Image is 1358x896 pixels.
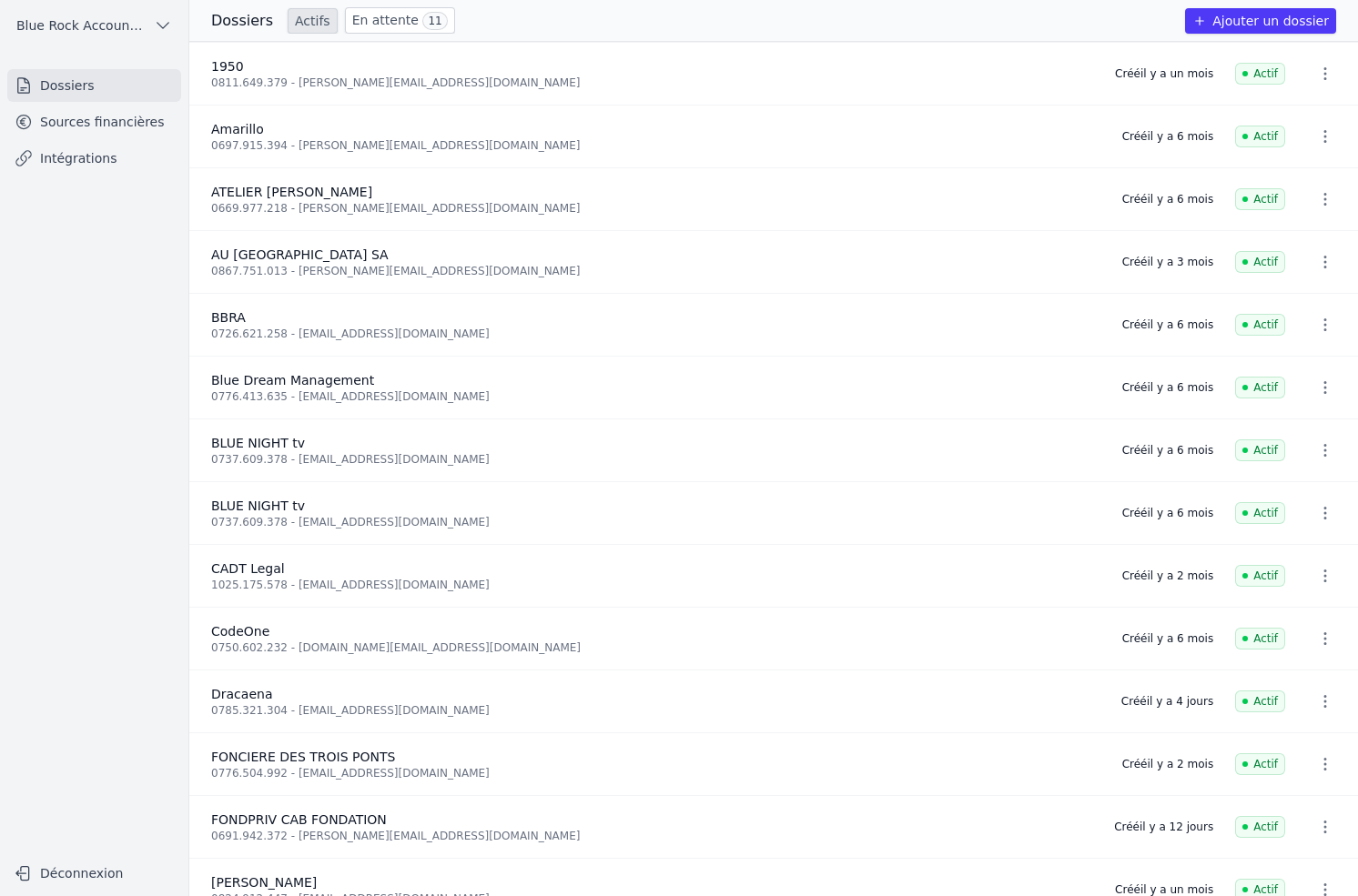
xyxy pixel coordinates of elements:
[1122,506,1213,520] div: Créé il y a 6 mois
[7,69,181,102] a: Dossiers
[345,7,455,34] a: En attente 11
[211,76,1093,90] div: 0811.649.379 - [PERSON_NAME][EMAIL_ADDRESS][DOMAIN_NAME]
[211,247,389,262] span: AU [GEOGRAPHIC_DATA] SA
[7,859,181,888] button: Déconnexion
[211,624,269,639] span: CodeOne
[1122,631,1213,646] div: Créé il y a 6 mois
[1235,314,1285,336] span: Actif
[211,185,372,199] span: ATELIER [PERSON_NAME]
[16,16,147,35] span: Blue Rock Accounting
[211,436,305,450] span: BLUE NIGHT tv
[211,138,1100,153] div: 0697.915.394 - [PERSON_NAME][EMAIL_ADDRESS][DOMAIN_NAME]
[1122,569,1213,583] div: Créé il y a 2 mois
[1235,63,1285,85] span: Actif
[211,640,1100,655] div: 0750.602.232 - [DOMAIN_NAME][EMAIL_ADDRESS][DOMAIN_NAME]
[1235,251,1285,273] span: Actif
[1235,502,1285,524] span: Actif
[211,310,246,325] span: BBRA
[1122,757,1213,771] div: Créé il y a 2 mois
[211,829,1092,843] div: 0691.942.372 - [PERSON_NAME][EMAIL_ADDRESS][DOMAIN_NAME]
[1235,126,1285,147] span: Actif
[211,327,1100,341] div: 0726.621.258 - [EMAIL_ADDRESS][DOMAIN_NAME]
[211,515,1100,529] div: 0737.609.378 - [EMAIL_ADDRESS][DOMAIN_NAME]
[1235,439,1285,461] span: Actif
[211,59,244,74] span: 1950
[211,389,1100,404] div: 0776.413.635 - [EMAIL_ADDRESS][DOMAIN_NAME]
[1122,380,1213,395] div: Créé il y a 6 mois
[7,142,181,175] a: Intégrations
[211,201,1100,216] div: 0669.977.218 - [PERSON_NAME][EMAIL_ADDRESS][DOMAIN_NAME]
[1235,628,1285,649] span: Actif
[211,122,264,136] span: Amarillo
[211,875,317,890] span: [PERSON_NAME]
[7,106,181,138] a: Sources financières
[211,750,395,764] span: FONCIERE DES TROIS PONTS
[7,11,181,40] button: Blue Rock Accounting
[211,10,273,32] h3: Dossiers
[422,12,447,30] span: 11
[211,703,1100,718] div: 0785.321.304 - [EMAIL_ADDRESS][DOMAIN_NAME]
[1122,317,1213,332] div: Créé il y a 6 mois
[1235,565,1285,587] span: Actif
[1122,192,1213,206] div: Créé il y a 6 mois
[211,498,305,513] span: BLUE NIGHT tv
[211,687,272,701] span: Dracaena
[1115,66,1213,81] div: Créé il y a un mois
[1122,129,1213,144] div: Créé il y a 6 mois
[1185,8,1336,34] button: Ajouter un dossier
[211,812,387,827] span: FONDPRIV CAB FONDATION
[1235,816,1285,838] span: Actif
[1235,377,1285,398] span: Actif
[288,8,338,34] a: Actifs
[1122,443,1213,458] div: Créé il y a 6 mois
[211,373,374,388] span: Blue Dream Management
[211,561,285,576] span: CADT Legal
[1114,820,1213,834] div: Créé il y a 12 jours
[211,578,1100,592] div: 1025.175.578 - [EMAIL_ADDRESS][DOMAIN_NAME]
[1235,753,1285,775] span: Actif
[1235,690,1285,712] span: Actif
[1121,694,1213,709] div: Créé il y a 4 jours
[211,264,1100,278] div: 0867.751.013 - [PERSON_NAME][EMAIL_ADDRESS][DOMAIN_NAME]
[211,766,1100,780] div: 0776.504.992 - [EMAIL_ADDRESS][DOMAIN_NAME]
[1122,255,1213,269] div: Créé il y a 3 mois
[211,452,1100,467] div: 0737.609.378 - [EMAIL_ADDRESS][DOMAIN_NAME]
[1235,188,1285,210] span: Actif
